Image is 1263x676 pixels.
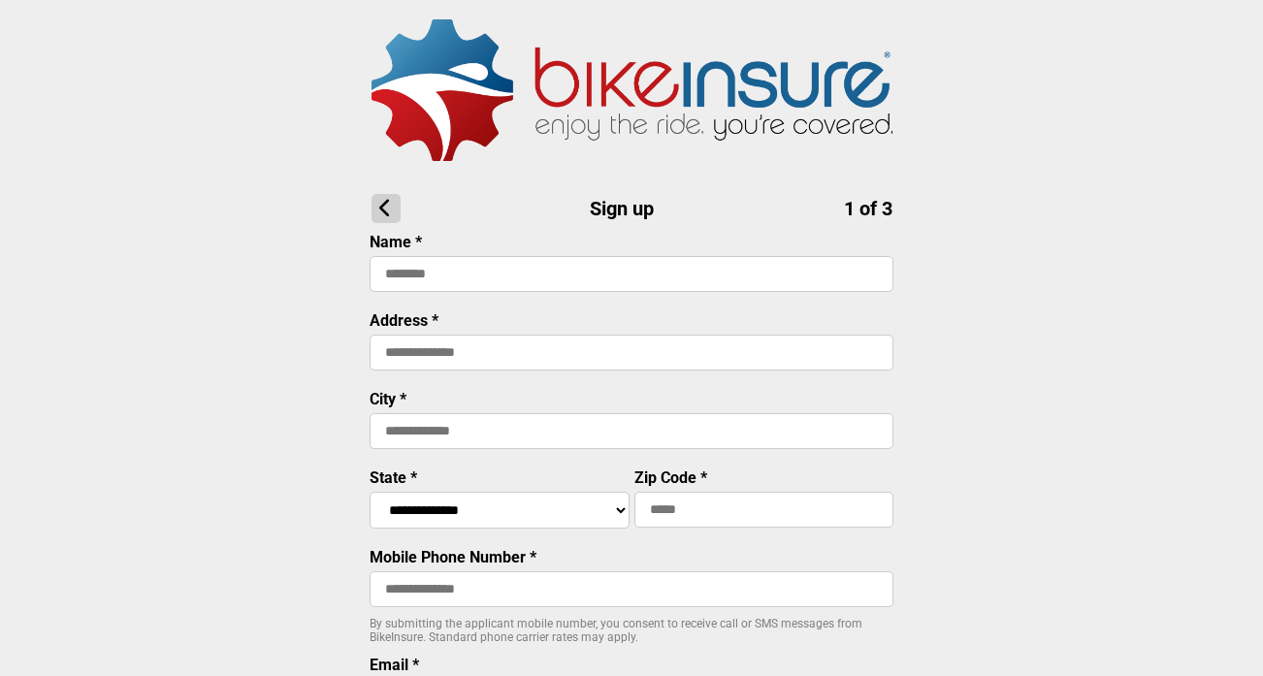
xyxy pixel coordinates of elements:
label: City * [370,390,406,408]
label: Zip Code * [634,468,707,487]
label: Mobile Phone Number * [370,548,536,566]
label: Email * [370,656,419,674]
label: Name * [370,233,422,251]
p: By submitting the applicant mobile number, you consent to receive call or SMS messages from BikeI... [370,617,893,644]
h1: Sign up [372,194,892,223]
label: Address * [370,311,438,330]
span: 1 of 3 [844,197,892,220]
label: State * [370,468,417,487]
